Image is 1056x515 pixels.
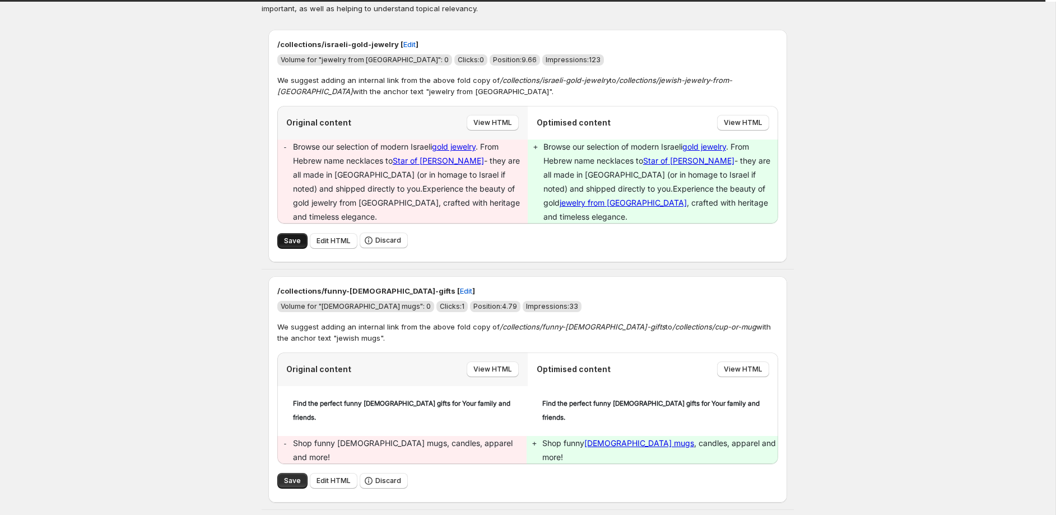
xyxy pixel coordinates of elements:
p: Shop funny [DEMOGRAPHIC_DATA] mugs, candles, apparel and more! [293,436,527,464]
button: View HTML [467,115,519,131]
strong: Find the perfect funny [DEMOGRAPHIC_DATA] gifts for Your family and friends. [542,400,761,421]
span: Edit [403,39,416,50]
span: View HTML [724,365,762,374]
strong: Find the perfect funny [DEMOGRAPHIC_DATA] gifts for Your family and friends. [293,400,512,421]
p: Original content [286,364,351,375]
button: Save [277,473,308,489]
pre: - [283,140,287,154]
span: Save [284,476,301,485]
span: Edit HTML [317,476,351,485]
button: View HTML [467,361,519,377]
button: Save [277,233,308,249]
p: Original content [286,117,351,128]
button: Edit HTML [310,473,357,489]
span: Discard [375,476,401,485]
button: Edit [397,35,422,53]
a: Star of [PERSON_NAME] [393,156,484,165]
a: jewelry from [GEOGRAPHIC_DATA] [560,198,687,207]
p: We suggest adding an internal link from the above fold copy of to with the anchor text "jewelry f... [277,75,778,97]
pre: + [532,437,537,451]
a: Star of [PERSON_NAME] [643,156,734,165]
button: Edit HTML [310,233,357,249]
span: Position: 9.66 [493,55,537,64]
p: We suggest adding an internal link from the above fold copy of to with the anchor text "jewish mu... [277,321,778,344]
em: /collections/israeli-gold-jewelry [500,76,610,85]
span: Discard [375,236,401,245]
p: Optimised content [537,364,611,375]
p: /collections/funny-[DEMOGRAPHIC_DATA]-gifts [ ] [277,285,778,296]
span: View HTML [724,118,762,127]
span: View HTML [473,118,512,127]
button: View HTML [717,361,769,377]
pre: + [533,140,538,154]
span: Position: 4.79 [473,302,517,310]
span: Clicks: 1 [440,302,464,310]
em: /collections/cup-or-mug [672,322,756,331]
p: Browse our selection of modern Israeli . From Hebrew name necklaces to - they are all made in [GE... [543,140,778,224]
button: View HTML [717,115,769,131]
span: Clicks: 0 [458,55,484,64]
span: View HTML [473,365,512,374]
span: Volume for "jewelry from [GEOGRAPHIC_DATA]": 0 [281,55,449,64]
a: gold jewelry [682,142,726,151]
a: gold jewelry [432,142,476,151]
em: /collections/funny-[DEMOGRAPHIC_DATA]-gifts [500,322,666,331]
p: Optimised content [537,117,611,128]
span: Save [284,236,301,245]
span: Edit [460,285,472,296]
button: Edit [453,282,479,300]
span: Impressions: 123 [546,55,601,64]
button: Discard [360,233,408,248]
p: Browse our selection of modern Israeli . From Hebrew name necklaces to - they are all made in [GE... [293,140,528,224]
span: Edit HTML [317,236,351,245]
p: Shop funny , candles, apparel and more! [542,436,778,464]
span: Impressions: 33 [526,302,578,310]
span: Volume for "[DEMOGRAPHIC_DATA] mugs": 0 [281,302,431,310]
button: Discard [360,473,408,489]
p: /collections/israeli-gold-jewelry [ ] [277,39,778,50]
a: [DEMOGRAPHIC_DATA] mugs [584,438,694,448]
pre: - [283,437,287,451]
